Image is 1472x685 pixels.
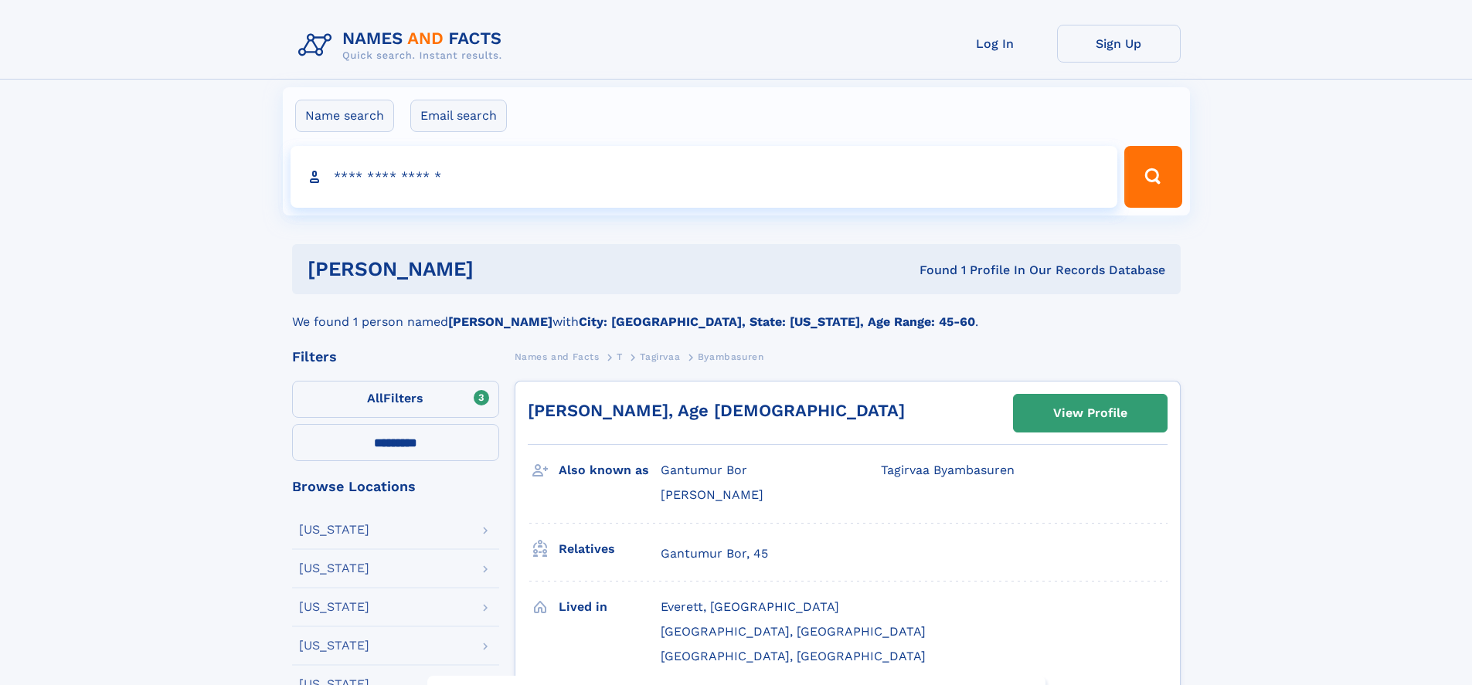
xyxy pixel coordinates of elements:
[881,463,1015,477] span: Tagirvaa Byambasuren
[291,146,1118,208] input: search input
[299,639,369,652] div: [US_STATE]
[661,545,768,562] a: Gantumur Bor, 45
[448,314,552,329] b: [PERSON_NAME]
[617,347,623,366] a: T
[661,624,926,639] span: [GEOGRAPHIC_DATA], [GEOGRAPHIC_DATA]
[292,350,499,364] div: Filters
[559,457,661,483] h3: Also known as
[698,351,764,362] span: Byambasuren
[640,351,680,362] span: Tagirvaa
[308,259,697,279] h1: [PERSON_NAME]
[299,524,369,536] div: [US_STATE]
[292,25,515,66] img: Logo Names and Facts
[1057,25,1181,63] a: Sign Up
[617,351,623,362] span: T
[410,100,507,132] label: Email search
[933,25,1057,63] a: Log In
[661,463,747,477] span: Gantumur Bor
[559,594,661,620] h3: Lived in
[640,347,680,366] a: Tagirvaa
[1124,146,1181,208] button: Search Button
[559,536,661,562] h3: Relatives
[696,262,1165,279] div: Found 1 Profile In Our Records Database
[661,649,926,663] span: [GEOGRAPHIC_DATA], [GEOGRAPHIC_DATA]
[1053,395,1127,431] div: View Profile
[661,599,839,614] span: Everett, [GEOGRAPHIC_DATA]
[299,601,369,613] div: [US_STATE]
[292,381,499,418] label: Filters
[367,391,383,405] span: All
[299,562,369,575] div: [US_STATE]
[579,314,975,329] b: City: [GEOGRAPHIC_DATA], State: [US_STATE], Age Range: 45-60
[661,487,763,502] span: [PERSON_NAME]
[292,294,1181,331] div: We found 1 person named with .
[295,100,394,132] label: Name search
[515,347,600,366] a: Names and Facts
[528,401,905,420] a: [PERSON_NAME], Age [DEMOGRAPHIC_DATA]
[1014,395,1167,432] a: View Profile
[292,480,499,493] div: Browse Locations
